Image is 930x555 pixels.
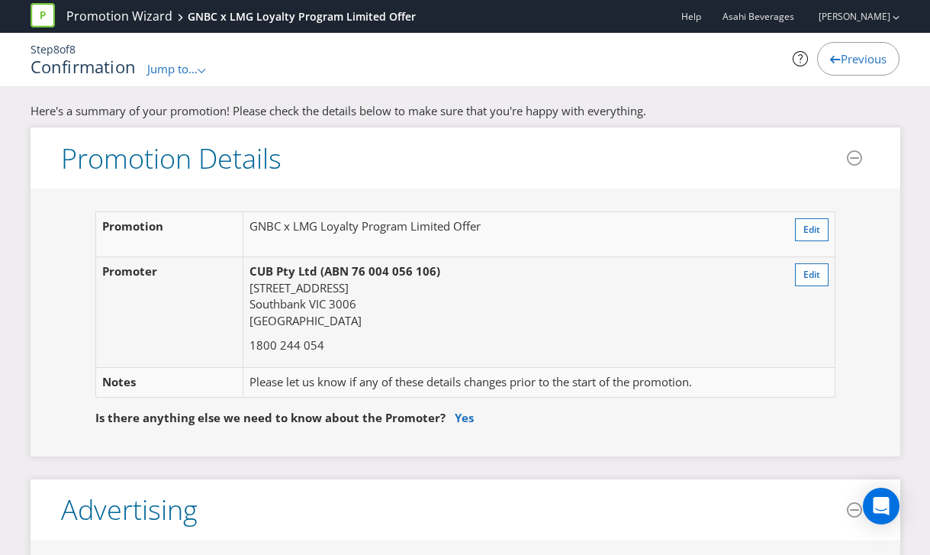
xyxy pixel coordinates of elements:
span: (ABN 76 004 056 106) [320,263,440,279]
span: VIC [309,296,326,311]
span: 8 [69,42,76,56]
h3: Advertising [61,495,198,525]
span: 8 [53,42,60,56]
span: Step [31,42,53,56]
h3: Promotion Details [61,144,282,174]
span: Edit [803,268,820,281]
a: [PERSON_NAME] [803,10,890,23]
span: Edit [803,223,820,236]
a: Yes [455,410,474,425]
td: Notes [95,368,243,397]
span: of [60,42,69,56]
span: 3006 [329,296,356,311]
td: GNBC x LMG Loyalty Program Limited Offer [243,212,771,257]
span: [GEOGRAPHIC_DATA] [249,313,362,328]
button: Edit [795,218,829,241]
a: Help [681,10,701,23]
button: Edit [795,263,829,286]
p: 1800 244 054 [249,337,764,353]
span: Is there anything else we need to know about the Promoter? [95,410,446,425]
span: CUB Pty Ltd [249,263,317,279]
span: Previous [841,51,887,66]
p: Here's a summary of your promotion! Please check the details below to make sure that you're happy... [31,103,900,119]
td: Please let us know if any of these details changes prior to the start of the promotion. [243,368,771,397]
h1: Confirmation [31,57,137,76]
div: Open Intercom Messenger [863,488,899,524]
span: Promoter [102,263,157,279]
span: Southbank [249,296,306,311]
div: GNBC x LMG Loyalty Program Limited Offer [188,9,416,24]
span: Asahi Beverages [722,10,794,23]
span: [STREET_ADDRESS] [249,280,349,295]
span: Jump to... [147,61,198,76]
a: Promotion Wizard [66,8,172,25]
td: Promotion [95,212,243,257]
